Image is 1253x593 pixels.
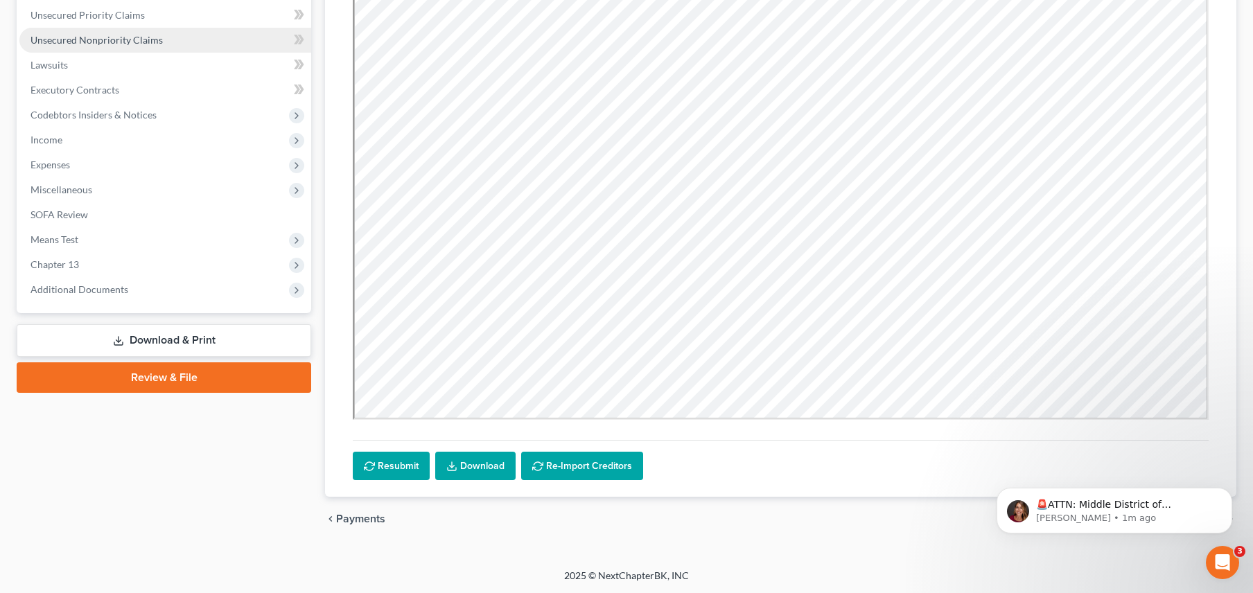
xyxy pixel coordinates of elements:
span: Executory Contracts [30,84,119,96]
a: Download & Print [17,324,311,357]
span: Chapter 13 [30,258,79,270]
a: Unsecured Priority Claims [19,3,311,28]
iframe: Intercom notifications message [976,459,1253,556]
a: Download [435,452,516,481]
span: Unsecured Nonpriority Claims [30,34,163,46]
span: Income [30,134,62,145]
span: Means Test [30,233,78,245]
span: Expenses [30,159,70,170]
a: Review & File [17,362,311,393]
a: Unsecured Nonpriority Claims [19,28,311,53]
a: SOFA Review [19,202,311,227]
span: SOFA Review [30,209,88,220]
button: chevron_left Payments [325,513,385,524]
a: Lawsuits [19,53,311,78]
a: Executory Contracts [19,78,311,103]
button: Resubmit [353,452,430,481]
iframe: Intercom live chat [1206,546,1239,579]
span: Unsecured Priority Claims [30,9,145,21]
span: Miscellaneous [30,184,92,195]
button: Re-Import Creditors [521,452,643,481]
span: Payments [336,513,385,524]
span: Additional Documents [30,283,128,295]
i: chevron_left [325,513,336,524]
span: Codebtors Insiders & Notices [30,109,157,121]
span: Lawsuits [30,59,68,71]
span: 3 [1234,546,1245,557]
